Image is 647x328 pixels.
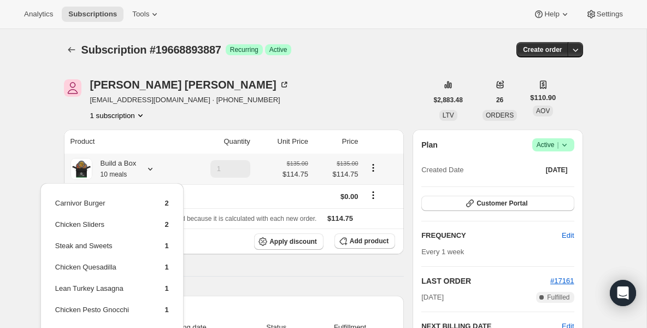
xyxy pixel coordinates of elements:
span: Sales tax (if applicable) is not displayed because it is calculated with each new order. [70,215,317,222]
span: $110.90 [530,92,556,103]
button: Settings [579,7,630,22]
small: $135.00 [337,160,358,167]
span: Recurring [230,45,258,54]
td: Chicken Sliders [55,219,146,239]
span: Settings [597,10,623,19]
button: Shipping actions [364,189,382,201]
button: $2,883.48 [427,92,469,108]
button: Edit [555,227,580,244]
span: 1 [164,284,168,292]
button: Product actions [364,162,382,174]
span: 2 [164,199,168,207]
td: Lean Turkey Lasagna [55,283,146,303]
span: Tools [132,10,149,19]
small: 10 meals [101,171,127,178]
div: Open Intercom Messenger [610,280,636,306]
span: Created Date [421,165,463,175]
span: 1 [164,242,168,250]
span: 1 [164,306,168,314]
span: | [557,140,558,149]
button: Add product [334,233,395,249]
button: [DATE] [539,162,574,178]
h2: FREQUENCY [421,230,562,241]
h2: LAST ORDER [421,276,550,286]
button: Apply discount [254,233,323,250]
span: $114.75 [315,169,358,180]
td: Steak and Sweets [55,240,146,260]
h2: Plan [421,139,438,150]
span: Subscription #19668893887 [81,44,221,56]
button: Create order [516,42,568,57]
span: 1 [164,263,168,271]
th: Quantity [181,130,254,154]
span: [DATE] [421,292,444,303]
button: #17161 [550,276,574,286]
span: Help [544,10,559,19]
span: $114.75 [327,214,353,222]
th: Product [64,130,181,154]
span: 26 [496,96,503,104]
span: 2 [164,220,168,229]
span: [EMAIL_ADDRESS][DOMAIN_NAME] · [PHONE_NUMBER] [90,95,290,106]
span: Add product [350,237,389,245]
img: product img [70,158,92,180]
span: Apply discount [269,237,317,246]
a: #17161 [550,277,574,285]
span: ORDERS [486,112,514,119]
span: Edit [562,230,574,241]
th: Unit Price [254,130,311,154]
small: $135.00 [287,160,308,167]
span: Subscriptions [68,10,117,19]
span: Active [537,139,570,150]
span: AOV [536,107,550,115]
span: Analytics [24,10,53,19]
span: Create order [523,45,562,54]
span: Jonathan Ramirez [64,79,81,97]
td: Chicken Pesto Gnocchi [55,304,146,324]
span: $0.00 [340,192,358,201]
span: $114.75 [283,169,308,180]
td: Carnivor Burger [55,197,146,218]
button: Product actions [90,110,146,121]
td: Chicken Quesadilla [55,261,146,282]
span: Fulfilled [547,293,569,302]
span: Customer Portal [477,199,527,208]
button: Subscriptions [62,7,123,22]
span: [DATE] [546,166,568,174]
button: Analytics [17,7,60,22]
span: $2,883.48 [434,96,463,104]
button: Tools [126,7,167,22]
div: Build a Box [92,158,137,180]
th: Price [311,130,362,154]
button: Customer Portal [421,196,574,211]
span: Active [269,45,287,54]
button: Subscriptions [64,42,79,57]
button: Help [527,7,577,22]
div: [PERSON_NAME] [PERSON_NAME] [90,79,290,90]
button: 26 [490,92,510,108]
span: Every 1 week [421,248,464,256]
span: LTV [443,112,454,119]
h2: Payment attempts [73,304,396,315]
